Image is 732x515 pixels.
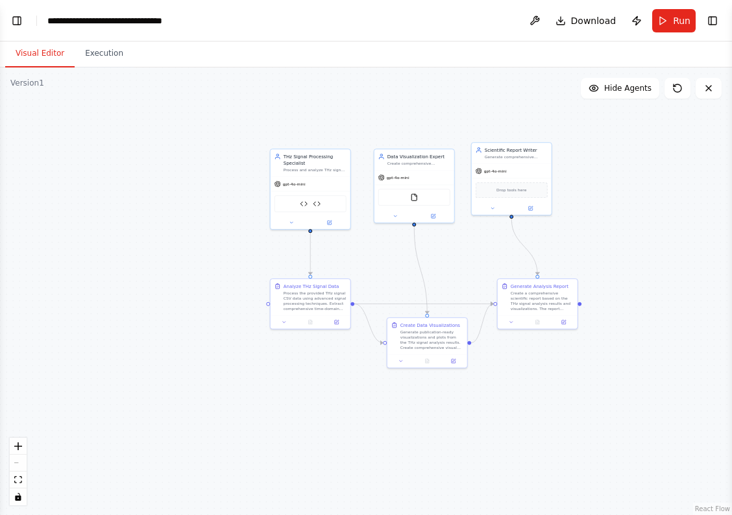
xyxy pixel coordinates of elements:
[695,505,730,512] a: React Flow attribution
[387,153,450,160] div: Data Visualization Expert
[485,154,548,160] div: Generate comprehensive scientific reports from THz signal analysis results, interpreting metrics,...
[325,318,347,326] button: Open in side panel
[508,219,541,275] g: Edge from 1e705e1f-c09d-4ca4-b440-c0818b60a396 to e21bf063-c981-4d20-81ab-f84e7b234ece
[387,175,409,180] span: gpt-4o-mini
[284,291,347,311] div: Process the provided THz signal CSV data using advanced signal processing techniques. Extract com...
[415,212,452,220] button: Open in side panel
[284,153,347,166] div: THz Signal Processing Specialist
[284,167,347,173] div: Process and analyze THz signal data using advanced signal processing techniques to extract compre...
[47,14,162,27] nav: breadcrumb
[652,9,696,32] button: Run
[497,278,578,329] div: Generate Analysis ReportCreate a comprehensive scientific report based on the THz signal analysis...
[410,193,418,201] img: FileReadTool
[581,78,659,99] button: Hide Agents
[10,488,27,505] button: toggle interactivity
[354,300,383,346] g: Edge from ba9bd554-3127-48ee-b25e-b9ff3a308621 to 4992dfa3-c91e-4550-bad6-96a8db3a4b18
[307,233,313,275] g: Edge from 60fbda43-e46b-49b6-8336-a57cda8ab468 to ba9bd554-3127-48ee-b25e-b9ff3a308621
[10,472,27,488] button: fit view
[297,318,324,326] button: No output available
[300,200,308,208] img: THz Signal Analysis Calculator
[484,169,507,174] span: gpt-4o-mini
[270,149,351,230] div: THz Signal Processing SpecialistProcess and analyze THz signal data using advanced signal process...
[284,283,339,289] div: Analyze THz Signal Data
[552,318,574,326] button: Open in side panel
[703,12,722,30] button: Show right sidebar
[471,142,552,215] div: Scientific Report WriterGenerate comprehensive scientific reports from THz signal analysis result...
[411,226,430,314] g: Edge from c6858473-56ba-4b99-90b3-476b5260c84d to 4992dfa3-c91e-4550-bad6-96a8db3a4b18
[413,357,441,365] button: No output available
[283,182,306,187] span: gpt-4o-mini
[374,149,455,223] div: Data Visualization ExpertCreate comprehensive visualizations and plots from THz analysis results,...
[311,219,348,226] button: Open in side panel
[524,318,551,326] button: No output available
[10,438,27,505] div: React Flow controls
[604,83,652,93] span: Hide Agents
[400,329,463,350] div: Generate publication-ready visualizations and plots from the THz signal analysis results. Create ...
[471,300,493,346] g: Edge from 4992dfa3-c91e-4550-bad6-96a8db3a4b18 to e21bf063-c981-4d20-81ab-f84e7b234ece
[8,12,26,30] button: Show left sidebar
[512,204,549,212] button: Open in side panel
[496,187,526,193] span: Drop tools here
[511,283,568,289] div: Generate Analysis Report
[10,78,44,88] div: Version 1
[673,14,690,27] span: Run
[5,40,75,67] button: Visual Editor
[354,300,493,307] g: Edge from ba9bd554-3127-48ee-b25e-b9ff3a308621 to e21bf063-c981-4d20-81ab-f84e7b234ece
[10,438,27,455] button: zoom in
[442,357,464,365] button: Open in side panel
[387,317,468,368] div: Create Data VisualizationsGenerate publication-ready visualizations and plots from the THz signal...
[75,40,134,67] button: Execution
[571,14,616,27] span: Download
[387,161,450,166] div: Create comprehensive visualizations and plots from THz analysis results, generating publication-r...
[400,322,460,328] div: Create Data Visualizations
[550,9,622,32] button: Download
[485,147,548,153] div: Scientific Report Writer
[270,278,351,329] div: Analyze THz Signal DataProcess the provided THz signal CSV data using advanced signal processing ...
[511,291,574,311] div: Create a comprehensive scientific report based on the THz signal analysis results and visualizati...
[313,200,321,208] img: THz Signal Analysis Calculator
